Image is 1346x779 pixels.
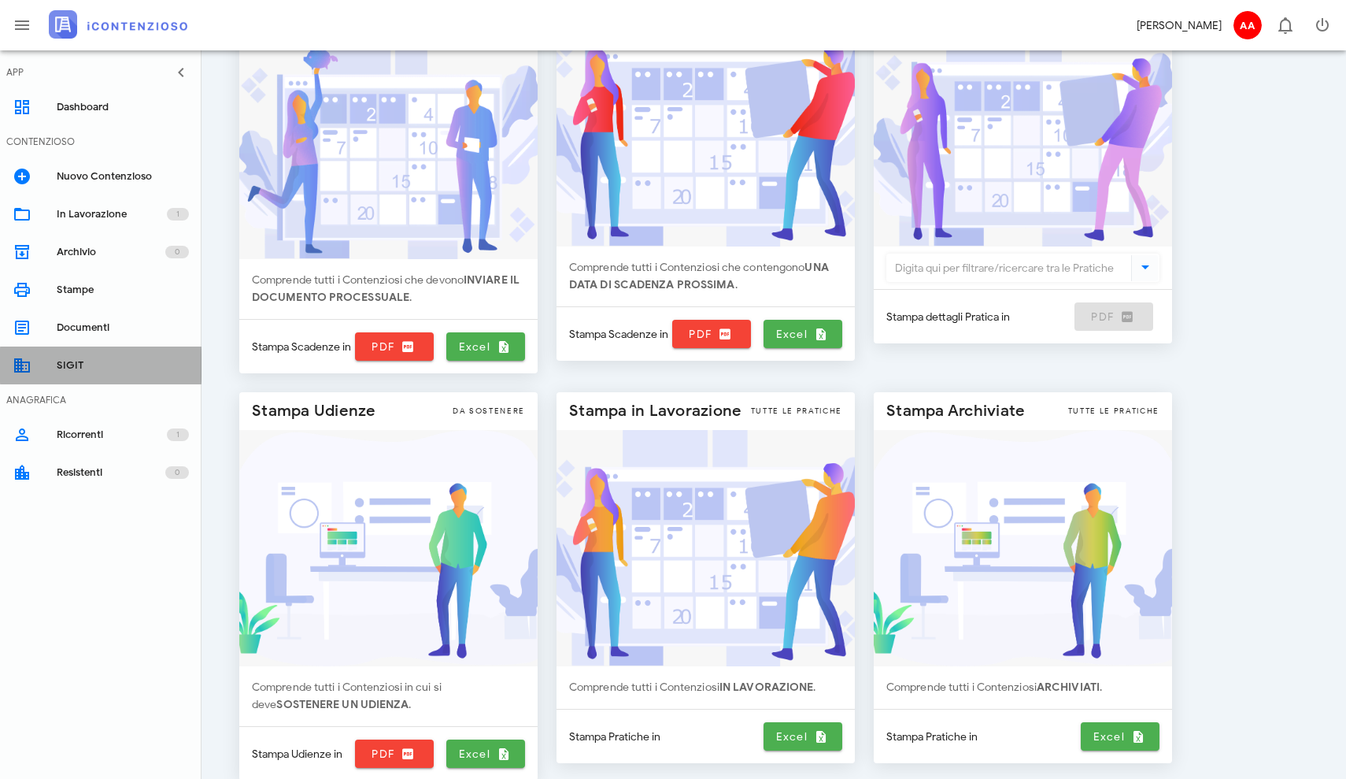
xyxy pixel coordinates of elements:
strong: IN LAVORAZIONE [719,681,813,694]
input: Digita qui per filtrare/ricercare tra le Pratiche [887,254,1128,281]
div: Comprende tutti i Contenziosi che contengono . [557,247,855,306]
span: 0 [175,465,179,480]
strong: SOSTENERE UN UDIENZA [276,698,409,711]
span: tutte le pratiche [1068,405,1159,417]
span: Stampa Udienze [252,399,376,424]
a: Excel [1081,722,1159,751]
span: Stampa Archiviate [886,399,1025,424]
span: Stampa Pratiche in [886,729,978,745]
div: CONTENZIOSO [6,135,75,149]
div: Dashboard [57,101,189,113]
div: Archivio [57,246,165,258]
span: Stampa Scadenze in [252,339,351,355]
span: PDF [679,327,745,341]
span: tutte le pratiche [751,405,842,417]
div: SIGIT [57,359,189,372]
a: Excel [446,740,525,768]
span: AA [1233,11,1262,39]
div: Ricorrenti [57,428,167,441]
a: PDF [355,740,434,768]
span: Stampa dettagli Pratica in [886,309,1010,325]
span: Excel [770,729,836,744]
span: Stampa in Lavorazione [569,399,741,424]
a: Excel [764,722,842,751]
div: Comprende tutti i Contenziosi . [557,666,855,709]
span: Stampa Pratiche in [569,729,660,745]
div: Nuovo Contenzioso [57,170,189,183]
span: Stampa Udienze in [252,746,342,762]
span: 0 [175,244,179,260]
a: PDF [672,320,751,348]
span: PDF [361,747,427,761]
div: Comprende tutti i Contenziosi . [874,666,1172,709]
div: Resistenti [57,466,165,479]
div: Comprende tutti i Contenziosi che devono . [239,259,538,319]
div: In Lavorazione [57,208,167,221]
a: PDF [355,332,434,361]
span: 1 [176,427,179,443]
div: [PERSON_NAME] [1137,17,1222,34]
span: Stampa Scadenze in [569,326,668,343]
div: ANAGRAFICA [6,393,66,407]
span: Excel [1087,729,1153,744]
a: Excel [764,320,842,348]
div: Stampe [57,284,189,296]
div: Documenti [57,321,189,334]
img: logo-text-2x.png [49,10,187,39]
button: AA [1228,6,1266,44]
span: da sostenere [453,405,525,417]
div: Comprende tutti i Contenziosi in cui si deve . [239,666,538,726]
span: Excel [770,327,836,341]
span: Excel [453,339,519,354]
span: Excel [453,747,519,761]
button: Distintivo [1266,6,1303,44]
a: Excel [446,332,525,361]
span: PDF [361,339,427,354]
span: 1 [176,206,179,222]
strong: ARCHIVIATI [1037,681,1100,694]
